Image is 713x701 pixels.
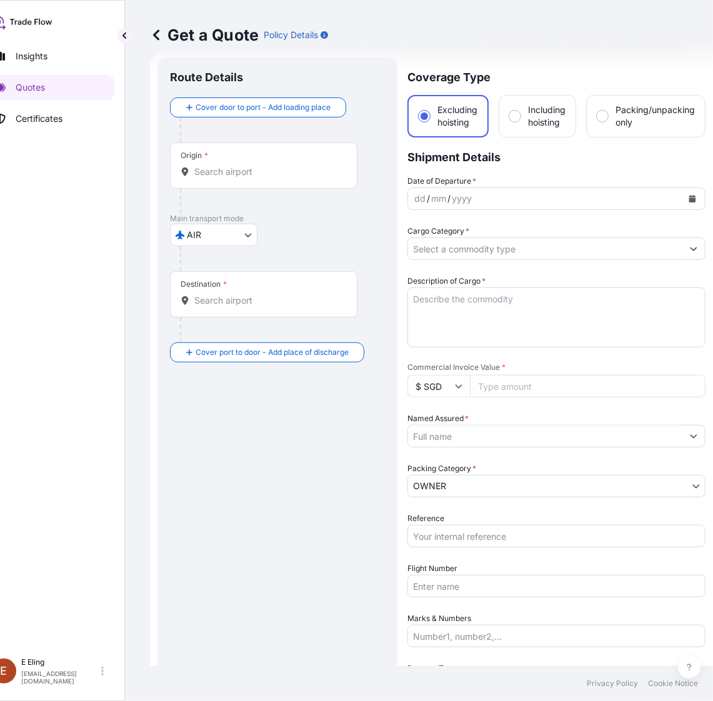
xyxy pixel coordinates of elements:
p: Coverage Type [407,57,706,95]
span: Purpose Type [407,662,456,675]
input: Type amount [470,375,706,397]
input: Full name [408,425,682,447]
p: Main transport mode [170,214,385,224]
div: year, [451,191,473,206]
input: Origin [194,166,342,178]
span: Commercial Invoice Value [407,362,706,372]
p: [EMAIL_ADDRESS][DOMAIN_NAME] [21,670,99,685]
span: Cover door to port - Add loading place [196,101,331,114]
p: Shipment Details [407,137,706,175]
input: Packing/unpacking only [597,111,608,122]
label: Named Assured [407,412,469,425]
label: Reference [407,512,444,525]
span: OWNER [413,480,446,492]
span: E [1,665,7,677]
button: Cover port to door - Add place of discharge [170,342,364,362]
span: Excluding hoisting [437,104,477,129]
label: Description of Cargo [407,275,486,287]
p: Quotes [16,81,45,94]
span: Packing Category [407,462,476,475]
input: Select a commodity type [408,237,682,260]
input: Excluding hoisting [419,111,430,122]
p: E Eling [21,657,99,667]
button: OWNER [407,475,706,497]
a: Privacy Policy [587,679,638,689]
label: Marks & Numbers [407,612,471,625]
span: Date of Departure [407,175,476,187]
button: Show suggestions [682,425,705,447]
div: month, [430,191,447,206]
p: Insights [16,50,47,62]
span: AIR [187,229,201,241]
button: Select transport [170,224,257,246]
input: Including hoisting [509,111,521,122]
span: Cover port to door - Add place of discharge [196,346,349,359]
p: Certificates [16,112,62,125]
input: Your internal reference [407,525,706,547]
input: Number1, number2,... [407,625,706,647]
button: Show suggestions [682,237,705,260]
div: / [447,191,451,206]
a: Cookie Notice [648,679,698,689]
span: Including hoisting [528,104,566,129]
label: Cargo Category [407,225,469,237]
div: day, [413,191,427,206]
label: Flight Number [407,562,457,575]
button: Cover door to port - Add loading place [170,97,346,117]
div: Destination [181,279,227,289]
p: Route Details [170,70,243,85]
div: Origin [181,151,208,161]
button: Calendar [682,189,702,209]
p: Get a Quote [150,25,259,45]
div: / [427,191,430,206]
span: Packing/unpacking only [616,104,695,129]
p: Policy Details [264,29,318,41]
input: Enter name [407,575,706,597]
input: Destination [194,294,342,307]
